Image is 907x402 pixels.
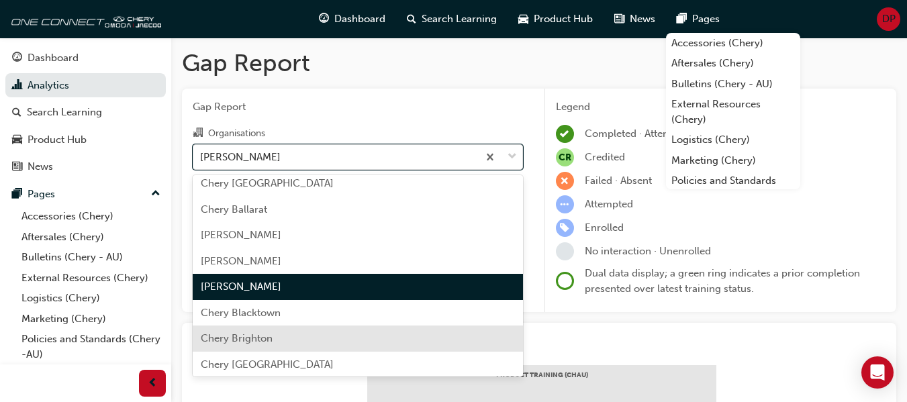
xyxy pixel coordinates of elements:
span: search-icon [407,11,416,28]
span: learningRecordVerb_ATTEMPT-icon [556,195,574,213]
a: Bulletins (Chery - AU) [666,74,800,95]
span: learningRecordVerb_COMPLETE-icon [556,125,574,143]
span: prev-icon [148,375,158,392]
span: Attempted [585,198,633,210]
span: Chery Brighton [201,332,273,344]
div: Dashboard [28,50,79,66]
span: pages-icon [12,189,22,201]
a: Policies and Standards (Chery -AU) [16,329,166,364]
span: Credited [585,151,625,163]
button: DashboardAnalyticsSearch LearningProduct HubNews [5,43,166,182]
a: Search Learning [5,100,166,125]
span: [PERSON_NAME] [201,255,281,267]
div: Organisations [208,127,265,140]
a: Marketing (Chery) [16,309,166,330]
div: Product Hub [28,132,87,148]
span: learningRecordVerb_NONE-icon [556,242,574,260]
span: DP [882,11,896,27]
a: car-iconProduct Hub [508,5,604,33]
div: Search Learning [27,105,102,120]
a: Policies and Standards (Chery -AU) [666,170,800,206]
span: Enrolled [585,221,624,234]
span: Chery [GEOGRAPHIC_DATA] [201,358,334,370]
span: Chery [GEOGRAPHIC_DATA] [201,177,334,189]
a: Aftersales (Chery) [16,227,166,248]
button: Pages [5,182,166,207]
a: guage-iconDashboard [308,5,396,33]
span: learningRecordVerb_FAIL-icon [556,172,574,190]
a: pages-iconPages [666,5,730,33]
button: DP [877,7,900,31]
span: News [630,11,655,27]
img: oneconnect [7,5,161,32]
span: guage-icon [12,52,22,64]
span: chart-icon [12,80,22,92]
a: Marketing (Chery) [666,150,800,171]
span: search-icon [12,107,21,119]
a: Bulletins (Chery - AU) [16,247,166,268]
span: null-icon [556,148,574,166]
span: Gap Report [193,99,523,115]
span: guage-icon [319,11,329,28]
span: pages-icon [677,11,687,28]
a: Analytics [5,73,166,98]
a: News [5,154,166,179]
h1: Gap Report [182,48,896,78]
a: Logistics (Chery) [666,130,800,150]
span: up-icon [151,185,160,203]
span: No interaction · Unenrolled [585,245,711,257]
span: learningRecordVerb_ENROLL-icon [556,219,574,237]
div: Pages [28,187,55,202]
div: Legend [556,99,886,115]
span: Search Learning [422,11,497,27]
a: Logistics (Chery) [16,288,166,309]
a: search-iconSearch Learning [396,5,508,33]
span: Product Hub [534,11,593,27]
span: [PERSON_NAME] [201,229,281,241]
span: Pages [692,11,720,27]
a: Product Hub [5,128,166,152]
span: Completed · Attended · Passed [585,128,726,140]
span: car-icon [12,134,22,146]
span: Chery Blacktown [201,307,281,319]
a: Dashboard [5,46,166,70]
a: Accessories (Chery) [666,33,800,54]
div: PRODUCT TRAINING (CHAU) [367,365,716,399]
span: car-icon [518,11,528,28]
span: news-icon [12,161,22,173]
span: Dashboard [334,11,385,27]
div: News [28,159,53,174]
span: Failed · Absent [585,174,652,187]
a: news-iconNews [604,5,666,33]
span: Chery Ballarat [201,203,267,215]
div: [PERSON_NAME] [200,149,281,164]
a: External Resources (Chery) [16,268,166,289]
a: Aftersales (Chery) [666,53,800,74]
span: news-icon [614,11,624,28]
span: Dual data display; a green ring indicates a prior completion presented over latest training status. [585,267,860,295]
a: Accessories (Chery) [16,206,166,227]
a: External Resources (Chery) [666,94,800,130]
div: Open Intercom Messenger [861,356,894,389]
span: down-icon [508,148,517,166]
span: organisation-icon [193,128,203,140]
span: [PERSON_NAME] [201,281,281,293]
